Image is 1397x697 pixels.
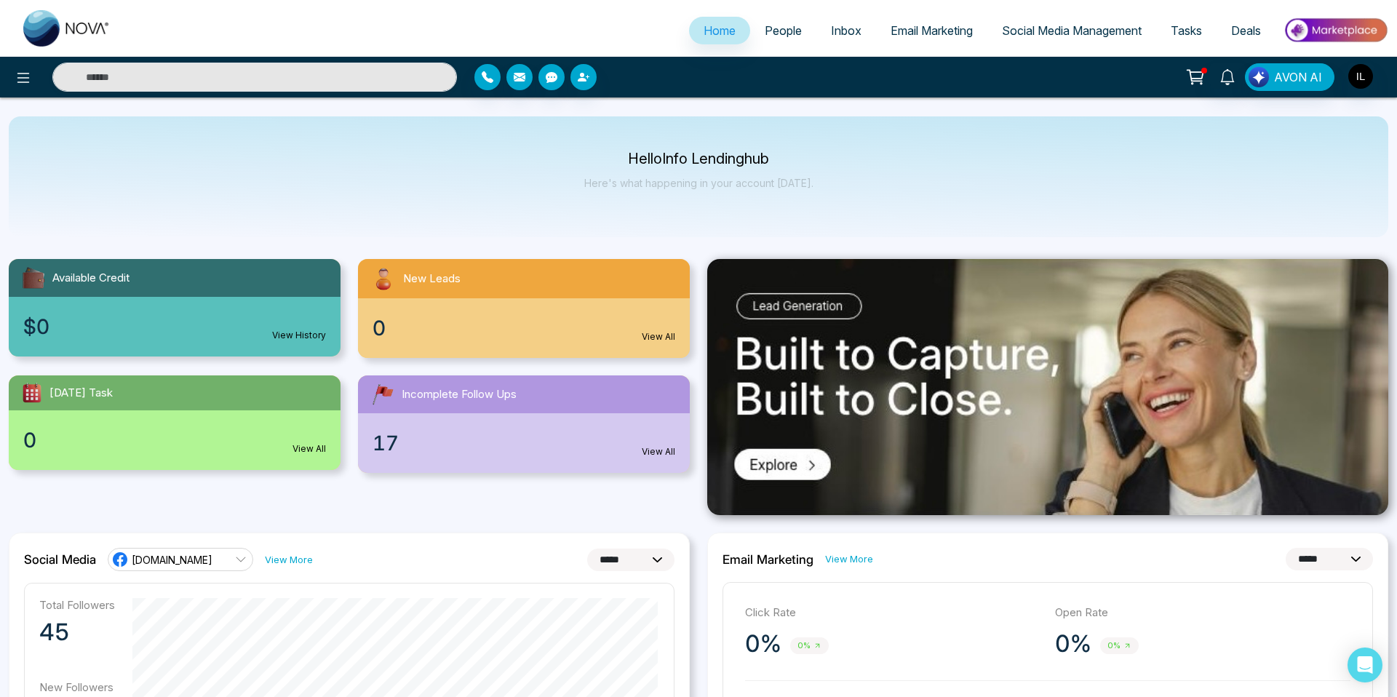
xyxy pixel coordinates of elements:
a: Social Media Management [987,17,1156,44]
a: View More [265,553,313,567]
span: People [765,23,802,38]
a: View History [272,329,326,342]
p: 0% [1055,629,1091,658]
a: Email Marketing [876,17,987,44]
p: Open Rate [1055,605,1350,621]
a: View More [825,552,873,566]
a: New Leads0View All [349,259,698,358]
span: 17 [373,428,399,458]
img: Lead Flow [1249,67,1269,87]
span: $0 [23,311,49,342]
a: Inbox [816,17,876,44]
p: 0% [745,629,781,658]
img: Nova CRM Logo [23,10,111,47]
a: People [750,17,816,44]
span: Deals [1231,23,1261,38]
div: Open Intercom Messenger [1348,648,1382,682]
p: New Followers [39,680,115,694]
span: Tasks [1171,23,1202,38]
a: View All [642,330,675,343]
p: 45 [39,618,115,647]
img: . [707,259,1388,515]
p: Hello Info Lendinghub [584,153,813,165]
span: New Leads [403,271,461,287]
a: Tasks [1156,17,1217,44]
span: Social Media Management [1002,23,1142,38]
a: Home [689,17,750,44]
a: View All [292,442,326,455]
button: AVON AI [1245,63,1334,91]
a: View All [642,445,675,458]
h2: Social Media [24,552,96,567]
img: Market-place.gif [1283,14,1388,47]
span: Incomplete Follow Ups [402,386,517,403]
span: Available Credit [52,270,130,287]
p: Click Rate [745,605,1040,621]
img: newLeads.svg [370,265,397,292]
span: Inbox [831,23,861,38]
p: Total Followers [39,598,115,612]
span: [DATE] Task [49,385,113,402]
img: User Avatar [1348,64,1373,89]
p: Here's what happening in your account [DATE]. [584,177,813,189]
h2: Email Marketing [723,552,813,567]
span: [DOMAIN_NAME] [132,553,212,567]
img: todayTask.svg [20,381,44,405]
a: Incomplete Follow Ups17View All [349,375,698,473]
span: 0% [1100,637,1139,654]
span: Home [704,23,736,38]
span: AVON AI [1274,68,1322,86]
span: 0% [790,637,829,654]
span: Email Marketing [891,23,973,38]
img: followUps.svg [370,381,396,407]
span: 0 [23,425,36,455]
span: 0 [373,313,386,343]
a: Deals [1217,17,1275,44]
img: availableCredit.svg [20,265,47,291]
